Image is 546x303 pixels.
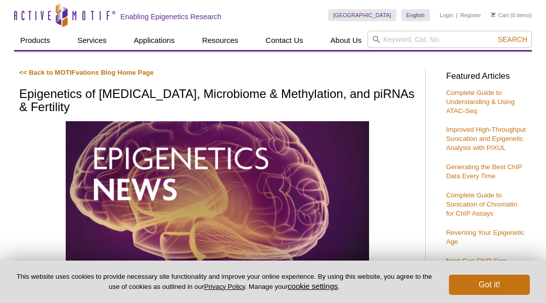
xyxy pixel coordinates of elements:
p: This website uses cookies to provide necessary site functionality and improve your online experie... [16,272,432,291]
h2: Enabling Epigenetics Research [120,12,221,21]
a: About Us [325,31,368,50]
span: Search [498,35,527,43]
button: Search [495,35,530,44]
li: (0 items) [491,9,532,21]
a: Contact Us [259,31,309,50]
a: Register [460,12,481,19]
a: Applications [128,31,181,50]
a: Resources [196,31,245,50]
button: Got it! [449,275,530,295]
a: Privacy Policy [204,283,245,290]
a: Improved High-Throughput Sonication and Epigenetic Analysis with PIXUL [446,126,526,151]
a: Complete Guide to Understanding & Using ATAC-Seq [446,89,515,115]
a: [GEOGRAPHIC_DATA] [328,9,396,21]
img: Your Cart [491,12,495,17]
a: Complete Guide to Sonication of Chromatin for ChIP Assays [446,191,517,217]
input: Keyword, Cat. No. [368,31,532,48]
img: Epigenetics News | Active Motif [66,121,369,271]
a: Products [14,31,56,50]
h3: Featured Articles [446,72,527,81]
a: Next-Gen ChIP-Seq: Genome-Wide Single-Cell Analysis with Antibody-Guided Chromatin Tagmentation M... [446,257,523,301]
h1: Epigenetics of [MEDICAL_DATA], Microbiome & Methylation, and piRNAs & Fertility [19,87,415,115]
a: Login [440,12,453,19]
a: English [401,9,430,21]
a: Generating the Best ChIP Data Every Time [446,163,522,180]
a: Reversing Your Epigenetic Age [446,229,524,245]
button: cookie settings [288,282,338,290]
li: | [456,9,458,21]
a: Services [71,31,113,50]
a: << Back to MOTIFvations Blog Home Page [19,69,154,76]
a: Cart [491,12,509,19]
